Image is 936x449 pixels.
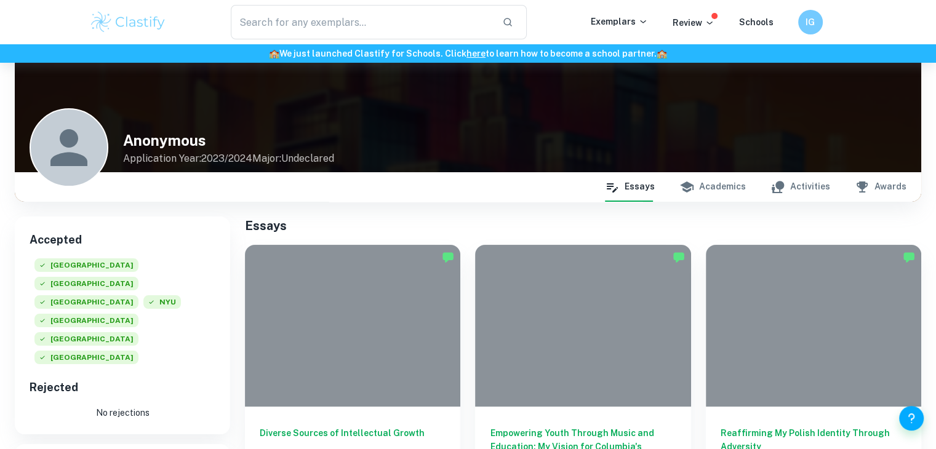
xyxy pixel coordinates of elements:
[899,406,924,431] button: Help and Feedback
[798,10,823,34] button: IG
[34,351,138,364] span: [GEOGRAPHIC_DATA]
[34,295,138,309] span: [GEOGRAPHIC_DATA]
[123,129,334,151] h4: Anonymous
[34,351,138,369] div: Accepted: Dartmouth College
[231,5,493,39] input: Search for any exemplars...
[34,277,138,290] span: [GEOGRAPHIC_DATA]
[657,49,667,58] span: 🏫
[855,172,906,202] button: Awards
[34,258,138,272] span: [GEOGRAPHIC_DATA]
[269,49,279,58] span: 🏫
[673,251,685,263] img: Marked
[30,231,215,248] h6: Accepted
[679,172,746,202] button: Academics
[770,172,830,202] button: Activities
[803,15,817,29] h6: IG
[123,151,334,166] p: Application Year: 2023/2024 Major: Undeclared
[903,251,915,263] img: Marked
[34,332,138,346] span: [GEOGRAPHIC_DATA]
[605,172,655,202] button: Essays
[34,295,138,314] div: Accepted: Columbia University
[34,332,138,351] div: Accepted: Duke University
[442,251,454,263] img: Marked
[245,217,921,235] h5: Essays
[34,314,138,332] div: Accepted: Northwestern University
[89,10,167,34] img: Clastify logo
[673,16,714,30] p: Review
[143,295,181,314] div: Accepted: New York University
[30,406,215,419] p: No rejections
[591,15,648,28] p: Exemplars
[739,17,774,27] a: Schools
[466,49,486,58] a: here
[34,277,138,295] div: Accepted: Princeton University
[30,379,215,396] h6: Rejected
[34,314,138,327] span: [GEOGRAPHIC_DATA]
[143,295,181,309] span: NYU
[34,258,138,277] div: Accepted: Harvard University
[2,47,934,60] h6: We just launched Clastify for Schools. Click to learn how to become a school partner.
